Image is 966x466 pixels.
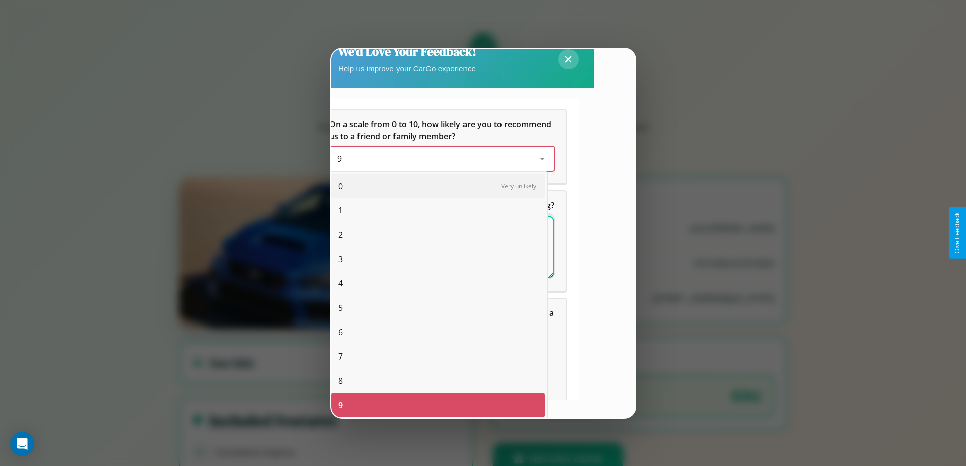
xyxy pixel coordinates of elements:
h5: On a scale from 0 to 10, how likely are you to recommend us to a friend or family member? [329,118,554,142]
span: 9 [338,399,343,411]
div: 2 [331,223,545,247]
p: Help us improve your CarGo experience [338,62,476,76]
div: On a scale from 0 to 10, how likely are you to recommend us to a friend or family member? [329,147,554,171]
span: 7 [338,350,343,363]
div: 7 [331,344,545,369]
div: 10 [331,417,545,442]
span: 1 [338,204,343,217]
div: Give Feedback [954,212,961,254]
div: 9 [331,393,545,417]
span: Very unlikely [501,182,536,190]
span: 2 [338,229,343,241]
span: 5 [338,302,343,314]
span: 6 [338,326,343,338]
span: 0 [338,180,343,192]
span: What can we do to make your experience more satisfying? [329,200,554,211]
div: 6 [331,320,545,344]
div: 8 [331,369,545,393]
span: 9 [337,153,342,164]
span: On a scale from 0 to 10, how likely are you to recommend us to a friend or family member? [329,119,553,142]
div: Open Intercom Messenger [10,432,34,456]
div: 4 [331,271,545,296]
h2: We'd Love Your Feedback! [338,43,476,60]
span: Which of the following features do you value the most in a vehicle? [329,307,556,331]
span: 4 [338,277,343,290]
span: 8 [338,375,343,387]
span: 3 [338,253,343,265]
div: 5 [331,296,545,320]
div: 1 [331,198,545,223]
div: On a scale from 0 to 10, how likely are you to recommend us to a friend or family member? [317,110,566,183]
div: 0 [331,174,545,198]
div: 3 [331,247,545,271]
